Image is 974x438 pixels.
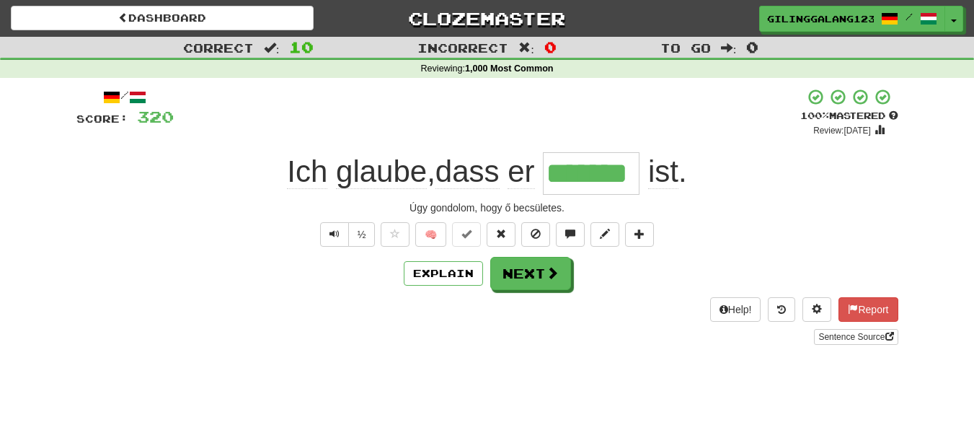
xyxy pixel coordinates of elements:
a: Sentence Source [814,329,898,345]
span: To go [660,40,711,55]
button: Round history (alt+y) [768,297,795,322]
span: . [639,154,686,189]
span: Incorrect [417,40,508,55]
a: Clozemaster [335,6,638,31]
span: 0 [746,38,758,56]
button: ½ [348,222,376,247]
button: Reset to 0% Mastered (alt+r) [487,222,515,247]
button: Explain [404,261,483,286]
span: : [264,42,280,54]
a: GIlinggalang123 / [759,6,945,32]
strong: 1,000 Most Common [465,63,553,74]
span: dass [435,154,500,189]
span: GIlinggalang123 [767,12,874,25]
span: er [508,154,534,189]
span: 320 [137,108,174,126]
span: / [906,12,913,22]
span: , [287,154,543,189]
button: Discuss sentence (alt+u) [556,222,585,247]
small: Review: [DATE] [813,126,871,136]
button: Report [838,297,898,322]
span: : [518,42,534,54]
div: Mastered [800,110,898,123]
span: ist [648,154,678,189]
button: Set this sentence to 100% Mastered (alt+m) [452,222,481,247]
a: Dashboard [11,6,314,30]
span: 0 [544,38,557,56]
div: / [76,88,174,106]
span: Ich [287,154,327,189]
div: Úgy gondolom, hogy ő becsületes. [76,201,898,215]
button: Ignore sentence (alt+i) [521,222,550,247]
span: Score: [76,113,128,125]
button: Help! [710,297,761,322]
span: 10 [289,38,314,56]
button: Favorite sentence (alt+f) [381,222,409,247]
button: Edit sentence (alt+d) [590,222,619,247]
span: Correct [183,40,254,55]
span: 100 % [800,110,829,121]
span: : [721,42,737,54]
span: glaube [336,154,427,189]
button: Play sentence audio (ctl+space) [320,222,349,247]
button: 🧠 [415,222,446,247]
button: Next [490,257,571,290]
div: Text-to-speech controls [317,222,376,247]
button: Add to collection (alt+a) [625,222,654,247]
